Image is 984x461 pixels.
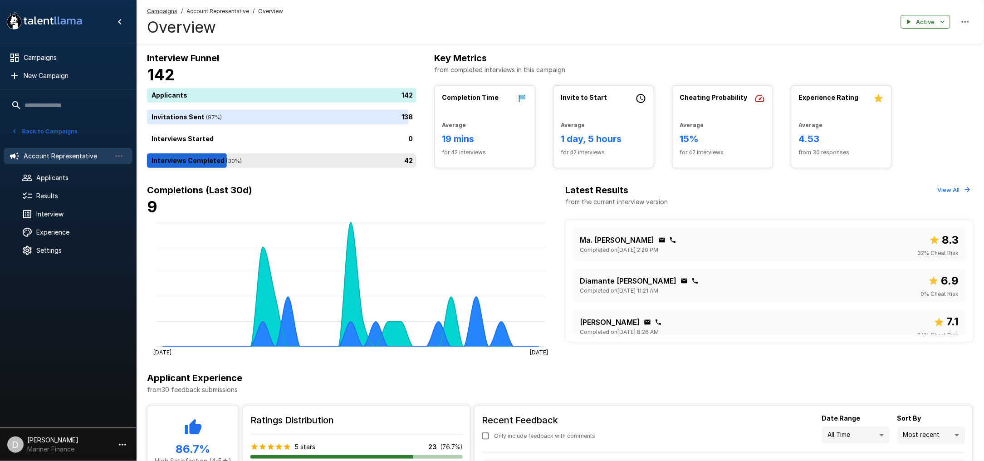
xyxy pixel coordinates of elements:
[917,249,959,258] span: 32 % Cheat Risk
[442,122,466,128] b: Average
[482,413,602,427] h6: Recent Feedback
[580,235,655,245] p: Ma. [PERSON_NAME]
[929,231,959,249] span: Overall score out of 10
[946,315,959,328] b: 7.1
[250,413,463,427] h6: Ratings Distribution
[409,134,413,144] p: 0
[897,414,921,422] b: Sort By
[799,132,884,146] h6: 4.53
[147,53,219,64] b: Interview Funnel
[669,236,676,244] div: Click to copy
[799,148,884,157] span: from 30 responses
[655,319,662,326] div: Click to copy
[405,156,413,166] p: 42
[561,132,646,146] h6: 1 day, 5 hours
[258,7,283,16] span: Overview
[494,432,595,441] span: Only include feedback with comments
[928,272,959,289] span: Overall score out of 10
[691,277,699,284] div: Click to copy
[442,148,528,157] span: for 42 interviews
[580,317,640,328] p: [PERSON_NAME]
[186,7,249,16] span: Account Representative
[566,197,668,206] p: from the current interview version
[822,427,890,444] div: All Time
[253,7,255,16] span: /
[153,348,171,355] tspan: [DATE]
[147,385,973,394] p: from 30 feedback submissions
[442,93,499,101] b: Completion Time
[441,442,463,451] p: ( 76.7 %)
[402,91,413,100] p: 142
[901,15,950,29] button: Active
[442,132,528,146] h6: 19 mins
[799,122,823,128] b: Average
[428,442,437,451] p: 23
[580,328,659,337] span: Completed on [DATE] 8:26 AM
[402,113,413,122] p: 138
[917,331,959,340] span: 34 % Cheat Risk
[561,93,607,101] b: Invite to Start
[920,289,959,299] span: 0 % Cheat Risk
[147,373,242,383] b: Applicant Experience
[147,197,157,216] b: 9
[530,348,548,355] tspan: [DATE]
[566,185,629,196] b: Latest Results
[295,442,315,451] p: 5 stars
[435,65,973,74] p: from completed interviews in this campaign
[147,65,175,84] b: 142
[680,148,765,157] span: for 42 interviews
[935,183,973,197] button: View All
[934,313,959,330] span: Overall score out of 10
[561,122,585,128] b: Average
[680,277,688,284] div: Click to copy
[155,442,231,456] h5: 86.7 %
[680,122,704,128] b: Average
[147,8,177,15] u: Campaigns
[147,18,283,37] h4: Overview
[897,427,965,444] div: Most recent
[580,275,677,286] p: Diamante [PERSON_NAME]
[942,233,959,246] b: 8.3
[181,7,183,16] span: /
[941,274,959,287] b: 6.9
[822,414,861,422] b: Date Range
[658,236,666,244] div: Click to copy
[580,286,659,295] span: Completed on [DATE] 11:21 AM
[644,319,651,326] div: Click to copy
[799,93,859,101] b: Experience Rating
[680,93,748,101] b: Cheating Probability
[561,148,646,157] span: for 42 interviews
[680,132,765,146] h6: 15%
[580,245,659,255] span: Completed on [DATE] 2:20 PM
[435,53,487,64] b: Key Metrics
[147,185,252,196] b: Completions (Last 30d)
